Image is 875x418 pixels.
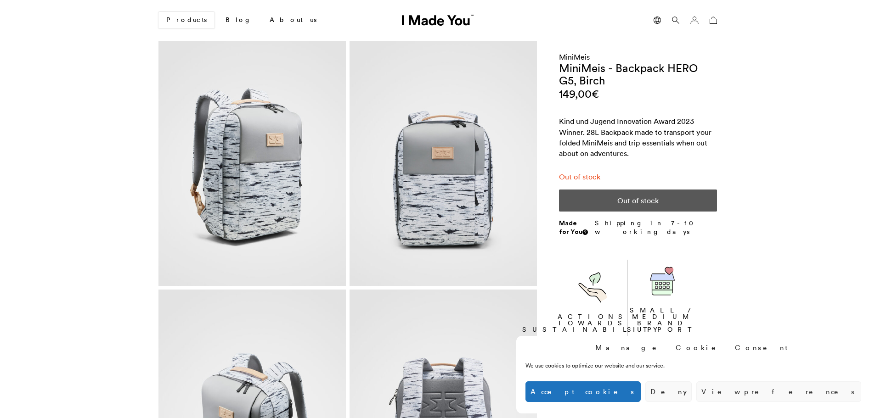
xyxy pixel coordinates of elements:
[559,62,717,87] h1: MiniMeis - Backpack HERO G5, Birch
[525,381,641,402] button: Accept cookies
[696,381,861,402] button: View preferences
[559,87,599,101] bdi: 149,00
[595,343,792,352] div: Manage Cookie Consent
[559,116,717,159] div: Kind und Jugend Innovation Award 2023 Winner. 28L Backpack made to transport your folded MiniMeis...
[595,219,717,237] p: Shipping in 7-10 working days
[218,12,259,28] a: Blog
[645,381,692,402] button: Deny
[559,219,588,236] strong: Made for You
[158,12,215,28] a: Products
[584,230,587,234] img: Info sign
[559,172,600,181] span: Out of stock
[262,12,324,28] a: About us
[559,52,590,61] a: MiniMeis
[525,362,725,370] div: We use cookies to optimize our website and our service.
[522,313,663,333] p: ACTIONS TOWARDS SUSTAINABILITY
[592,87,599,101] span: €
[627,307,698,333] p: SMALL / MEDIUM BRAND SUPPORT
